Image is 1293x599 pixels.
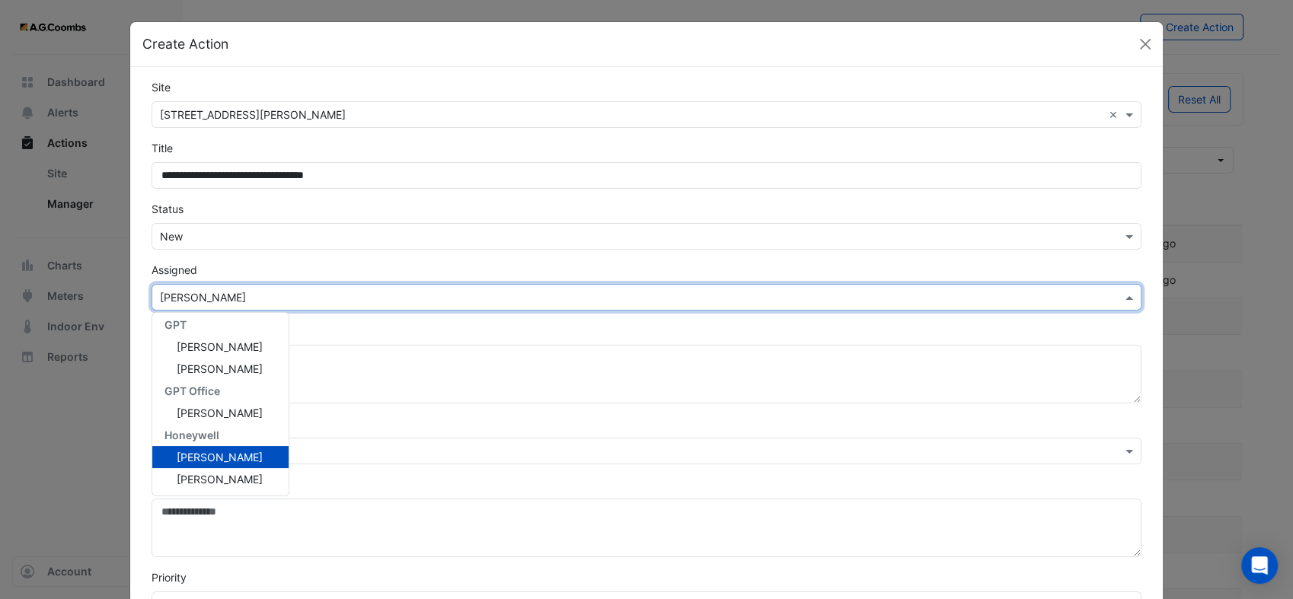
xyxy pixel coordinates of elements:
[164,318,187,331] span: GPT
[152,569,187,585] label: Priority
[177,406,263,419] span: [PERSON_NAME]
[152,201,184,217] label: Status
[177,362,263,375] span: [PERSON_NAME]
[177,473,263,486] span: [PERSON_NAME]
[177,451,263,464] span: [PERSON_NAME]
[177,340,263,353] span: [PERSON_NAME]
[164,429,219,441] span: Honeywell
[152,140,173,156] label: Title
[1109,107,1122,123] span: Clear
[164,384,220,397] span: GPT Office
[152,79,171,95] label: Site
[1134,33,1157,56] button: Close
[142,34,228,54] h5: Create Action
[1241,547,1278,584] div: Open Intercom Messenger
[152,313,289,495] div: Options List
[152,262,197,278] label: Assigned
